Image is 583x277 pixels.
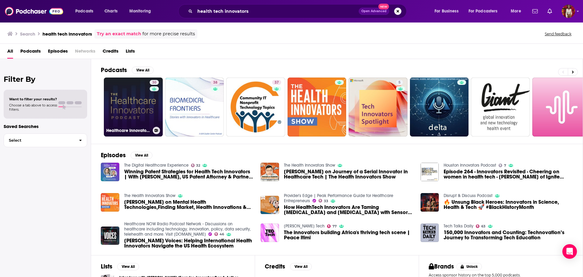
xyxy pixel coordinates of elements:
[319,199,328,203] a: 33
[129,7,151,16] span: Monitoring
[476,224,486,228] a: 63
[124,169,254,179] span: Winning Patent Strategies for Health Tech Innovators | With [PERSON_NAME], US Patent Attorney & P...
[332,225,337,228] span: 77
[124,238,254,248] span: [PERSON_NAME] Voices: Helping International Health Innovators Navigate the US Health Ecosystem
[444,169,573,179] span: Episode 264 - Innovators Revisited - Cheering on women in health tech - [PERSON_NAME] of Ignite H...
[214,232,224,236] a: 46
[284,193,393,203] a: Provider's Edge | Peak Performance Guide for Healthcare Entrepreneurs
[101,66,154,74] a: PodcastsView All
[211,80,220,85] a: 38
[104,7,118,16] span: Charts
[196,164,200,167] span: 32
[126,46,135,59] a: Lists
[101,151,152,159] a: EpisodesView All
[359,8,389,15] button: Open AdvancedNew
[124,199,254,210] a: John Cray on Mental Health Technologies,Finding Market, Health Innovations & More. |The Health In...
[456,263,482,270] button: Unlock
[444,199,573,210] a: 🔥 Unsung Black Heroes: Innovators in Science, Health & Tech 🚀 #BlackHistoryMonth
[101,193,119,212] img: John Cray on Mental Health Technologies,Finding Market, Health Innovations & More. |The Health In...
[142,30,195,37] span: for more precise results
[361,10,387,13] span: Open Advanced
[444,230,573,240] span: 150,000 Innovators and Counting: Technovation’s Journey to Transforming Tech Education
[20,46,41,59] a: Podcasts
[20,31,35,37] h3: Search
[101,66,127,74] h2: Podcasts
[132,67,154,74] button: View All
[421,163,439,181] img: Episode 264 - Innovators Revisited - Cheering on women in health tech - Ayse McCracken of Ignite ...
[150,80,159,85] a: 30
[104,78,163,137] a: 30Healthcare Innovators Podcast
[75,46,95,59] span: Networks
[429,263,454,270] h2: Brands
[430,6,466,16] button: open menu
[562,244,577,259] div: Open Intercom Messenger
[444,193,493,198] a: Disrupt & Discuss Podcast
[101,227,119,245] img: FINN Voices: Helping International Health Innovators Navigate the US Health Ecosystem
[124,238,254,248] a: FINN Voices: Helping International Health Innovators Navigate the US Health Ecosystem
[284,169,413,179] a: Tim Hwang on Journey of a Serial Innovator in Healthcare Tech | The Health Innovators Show
[444,169,573,179] a: Episode 264 - Innovators Revisited - Cheering on women in health tech - Ayse McCracken of Ignite ...
[9,103,57,112] span: Choose a tab above to access filters.
[103,46,118,59] a: Credits
[106,128,150,133] h3: Healthcare Innovators Podcast
[444,163,496,168] a: Houston Innovators Podcast
[421,223,439,242] img: 150,000 Innovators and Counting: Technovation’s Journey to Transforming Tech Education
[562,5,575,18] span: Logged in as laurendelguidice
[435,7,459,16] span: For Business
[284,230,413,240] a: The innovators building Africa's thriving tech scene | Peace Itimi
[290,263,312,270] button: View All
[349,78,407,137] a: 5
[261,223,279,242] img: The innovators building Africa's thriving tech scene | Peace Itimi
[284,163,335,168] a: The Health Innovators Show
[284,169,413,179] span: [PERSON_NAME] on Journey of a Serial Innovator in Healthcare Tech | The Health Innovators Show
[213,80,217,86] span: 38
[71,6,101,16] button: open menu
[101,263,112,270] h2: Lists
[226,78,285,137] a: 37
[5,5,63,17] img: Podchaser - Follow, Share and Rate Podcasts
[396,80,403,85] a: 5
[101,263,139,270] a: ListsView All
[284,205,413,215] span: How HealthTech Innovators Are Taming [MEDICAL_DATA] and [MEDICAL_DATA] with Sensory Technology
[4,138,74,142] span: Select
[421,193,439,212] img: 🔥 Unsung Black Heroes: Innovators in Science, Health & Tech 🚀 #BlackHistoryMonth
[124,193,176,198] a: The Health Innovators Show
[261,196,279,214] img: How HealthTech Innovators Are Taming Hot Flashes and Bedsores with Sensory Technology
[191,164,200,167] a: 32
[265,263,312,270] a: CreditsView All
[152,80,156,86] span: 30
[481,225,486,228] span: 63
[378,4,389,9] span: New
[101,151,126,159] h2: Episodes
[125,6,159,16] button: open menu
[506,6,529,16] button: open menu
[124,221,251,237] a: Healthcare NOW Radio Podcast Network - Discussions on healthcare including technology, innovation...
[101,163,119,181] img: Winning Patent Strategies for Health Tech Innovators | With Ryan Phelan, US Patent Attorney & Par...
[284,223,325,229] a: TED Tech
[220,233,224,236] span: 46
[530,6,540,16] a: Show notifications dropdown
[124,199,254,210] span: [PERSON_NAME] on Mental Health Technologies,Finding Market, Health Innovations & More. |The Healt...
[261,163,279,181] img: Tim Hwang on Journey of a Serial Innovator in Healthcare Tech | The Health Innovators Show
[444,223,473,229] a: Tech Talks Daily
[7,46,13,59] a: All
[48,46,68,59] span: Episodes
[184,4,412,18] div: Search podcasts, credits, & more...
[398,80,401,86] span: 5
[101,6,121,16] a: Charts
